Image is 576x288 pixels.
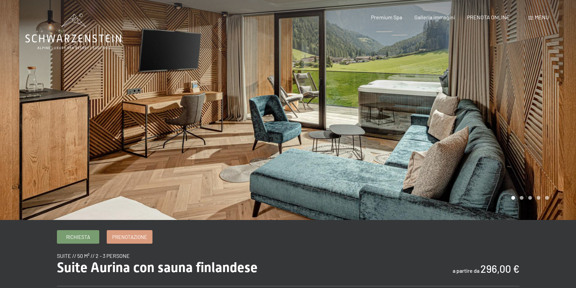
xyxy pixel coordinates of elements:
[453,267,479,274] span: a partire da
[535,14,549,20] span: Menu
[57,230,99,243] a: Richiesta
[414,14,455,20] a: Galleria immagini
[66,234,90,241] span: Richiesta
[112,234,147,241] span: Prenotazione
[371,14,402,20] a: Premium Spa
[467,14,510,20] a: PRENOTA ONLINE
[57,252,130,259] span: suite // 50 m² // 2 - 3 persone
[480,263,519,275] b: 296,00 €
[57,260,258,275] span: Suite Aurina con sauna finlandese
[107,230,152,243] a: Prenotazione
